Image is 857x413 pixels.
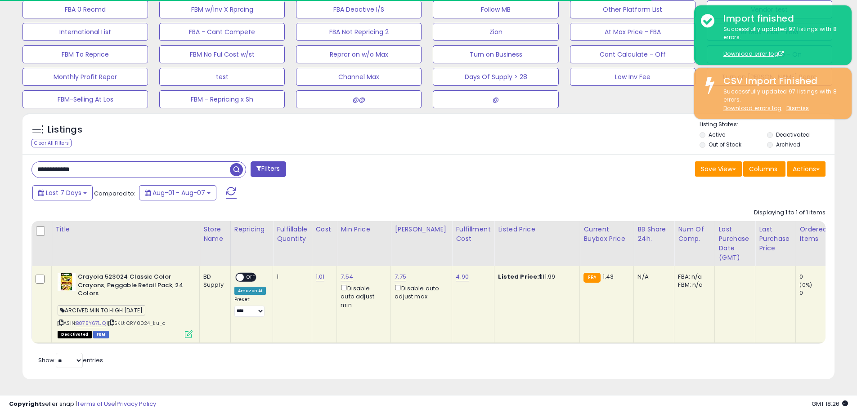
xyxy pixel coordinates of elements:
a: 7.75 [395,272,406,281]
u: Dismiss [786,104,809,112]
a: B075Y671JQ [76,320,106,327]
div: BD Supply [203,273,224,289]
span: Compared to: [94,189,135,198]
h5: Listings [48,124,82,136]
div: Cost [316,225,333,234]
div: Min Price [341,225,387,234]
div: Fulfillment Cost [456,225,490,244]
button: Other Platform List [570,0,695,18]
div: Preset: [234,297,266,317]
button: Turn on Business [433,45,558,63]
div: CSV Import Finished [717,75,845,88]
div: Disable auto adjust max [395,283,445,301]
div: seller snap | | [9,400,156,409]
button: test [159,68,285,86]
div: Current Buybox Price [583,225,630,244]
p: Listing States: [700,120,835,129]
span: FBM [93,331,109,338]
a: Privacy Policy [117,400,156,408]
button: Cant Calculate - Off [570,45,695,63]
div: Clear All Filters [31,139,72,147]
a: 7.54 [341,272,353,281]
button: Follow MB [433,0,558,18]
span: ARCIVED MIN TO HIGH [DATE] [58,305,145,315]
button: @ [433,90,558,108]
button: Columns [743,161,785,177]
button: Reprcr on w/o Max [296,45,422,63]
div: Fulfillable Quantity [277,225,308,244]
div: Last Purchase Price [759,225,792,253]
div: BB Share 24h. [637,225,670,244]
label: Active [709,131,725,138]
button: FBA - Cant Compete [159,23,285,41]
button: Actions [787,161,826,177]
button: Filters [251,161,286,177]
div: 0 [799,289,836,297]
button: Vendor test [707,0,832,18]
span: Columns [749,164,777,173]
button: FBA Not Repricing 2 [296,23,422,41]
div: Import finished [717,12,845,25]
b: Listed Price: [498,272,539,281]
span: | SKU: CRY0024_ku_c [107,320,165,327]
span: Last 7 Days [46,188,81,197]
button: Monthly Profit Repor [22,68,148,86]
a: Terms of Use [77,400,115,408]
button: FBA Deactive I/S [296,0,422,18]
button: FBM - Repricing x Sh [159,90,285,108]
button: Channel Max [296,68,422,86]
span: All listings that are unavailable for purchase on Amazon for any reason other than out-of-stock [58,331,92,338]
div: Num of Comp. [678,225,711,244]
a: 1.01 [316,272,325,281]
b: Crayola 523024 Classic Color Crayons, Peggable Retail Pack, 24 Colors [78,273,187,300]
span: 1.43 [603,272,614,281]
button: FBM To Reprice [22,45,148,63]
button: Save View [695,161,742,177]
a: Download errors log [723,104,781,112]
a: 4.90 [456,272,469,281]
img: 5151zvdZ04L._SL40_.jpg [58,273,76,291]
div: [PERSON_NAME] [395,225,448,234]
button: FBM-Selling At Los [22,90,148,108]
button: Low Inv Fee [570,68,695,86]
button: Zion [433,23,558,41]
button: FBA 0 Recmd [22,0,148,18]
button: FBM No Ful Cost w/st [159,45,285,63]
div: Successfully updated 97 listings with 8 errors. [717,88,845,113]
div: Ordered Items [799,225,832,244]
small: FBA [583,273,600,283]
div: FBA: n/a [678,273,708,281]
small: (0%) [799,281,812,289]
div: Store Name [203,225,227,244]
span: 2025-08-15 18:26 GMT [812,400,848,408]
div: $11.99 [498,273,573,281]
div: Last Purchase Date (GMT) [718,225,751,262]
div: ASIN: [58,273,193,337]
button: Last 7 Days [32,185,93,200]
div: Disable auto adjust min [341,283,384,309]
label: Deactivated [776,131,810,138]
div: Displaying 1 to 1 of 1 items [754,209,826,217]
div: Title [55,225,196,234]
div: N/A [637,273,667,281]
button: At Max Price - FBA [570,23,695,41]
div: FBM: n/a [678,281,708,289]
div: Successfully updated 97 listings with 8 errors. [717,25,845,58]
div: Listed Price [498,225,576,234]
label: Archived [776,141,800,148]
strong: Copyright [9,400,42,408]
span: Aug-01 - Aug-07 [153,188,205,197]
button: @@ [296,90,422,108]
button: Aug-01 - Aug-07 [139,185,216,200]
label: Out of Stock [709,141,741,148]
div: 0 [799,273,836,281]
div: Repricing [234,225,269,234]
div: Amazon AI [234,287,266,295]
button: International List [22,23,148,41]
button: FBM w/Inv X Rprcing [159,0,285,18]
div: 1 [277,273,305,281]
a: Download error log [723,50,784,58]
button: Days Of Supply > 28 [433,68,558,86]
span: Show: entries [38,356,103,364]
span: OFF [244,274,258,281]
